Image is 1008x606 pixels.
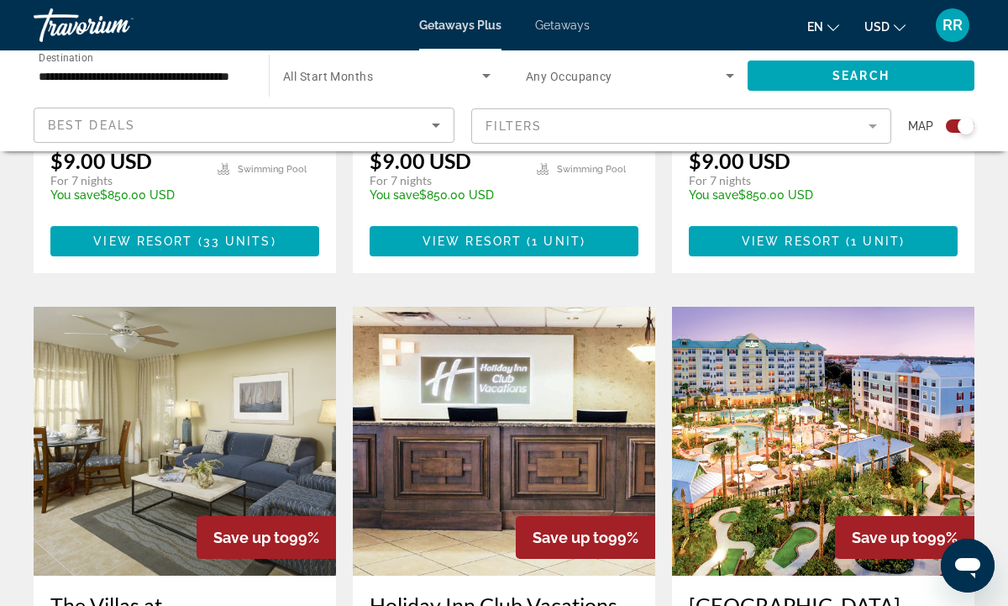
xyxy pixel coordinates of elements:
span: You save [50,188,100,202]
span: You save [689,188,738,202]
span: Map [908,114,933,138]
span: View Resort [93,234,192,248]
img: 5995I01X.jpg [34,307,336,576]
div: 99% [835,516,974,559]
div: 99% [516,516,655,559]
button: View Resort(33 units) [50,226,319,256]
span: 33 units [203,234,271,248]
p: $9.00 USD [50,148,152,173]
iframe: Button to launch messaging window [941,539,995,593]
span: 1 unit [532,234,580,248]
span: ( ) [841,234,905,248]
p: For 7 nights [689,173,839,188]
p: $9.00 USD [689,148,790,173]
span: Search [832,69,890,82]
p: $9.00 USD [370,148,471,173]
span: ( ) [192,234,276,248]
img: 0670O01X.jpg [353,307,655,576]
p: For 7 nights [50,173,201,188]
button: User Menu [931,8,974,43]
div: 99% [197,516,336,559]
img: CL1IE01X.jpg [672,307,974,576]
p: $850.00 USD [689,188,839,202]
p: $850.00 USD [50,188,201,202]
button: Change currency [864,14,906,39]
span: View Resort [423,234,522,248]
button: View Resort(1 unit) [370,226,638,256]
mat-select: Sort by [48,115,440,135]
button: Filter [471,108,892,145]
span: ( ) [522,234,585,248]
span: You save [370,188,419,202]
span: View Resort [742,234,841,248]
a: Getaways Plus [419,18,501,32]
span: Swimming Pool [238,164,307,175]
button: Search [748,61,974,91]
a: Travorium [34,3,202,47]
span: Save up to [852,529,927,546]
span: Swimming Pool [557,164,626,175]
span: All Start Months [283,70,373,83]
span: Destination [39,51,93,63]
a: Getaways [535,18,590,32]
span: 1 unit [851,234,900,248]
p: $850.00 USD [370,188,520,202]
span: USD [864,20,890,34]
span: Save up to [533,529,608,546]
p: For 7 nights [370,173,520,188]
span: en [807,20,823,34]
button: Change language [807,14,839,39]
span: Any Occupancy [526,70,612,83]
button: View Resort(1 unit) [689,226,958,256]
span: Save up to [213,529,289,546]
span: Best Deals [48,119,135,132]
span: RR [942,17,963,34]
